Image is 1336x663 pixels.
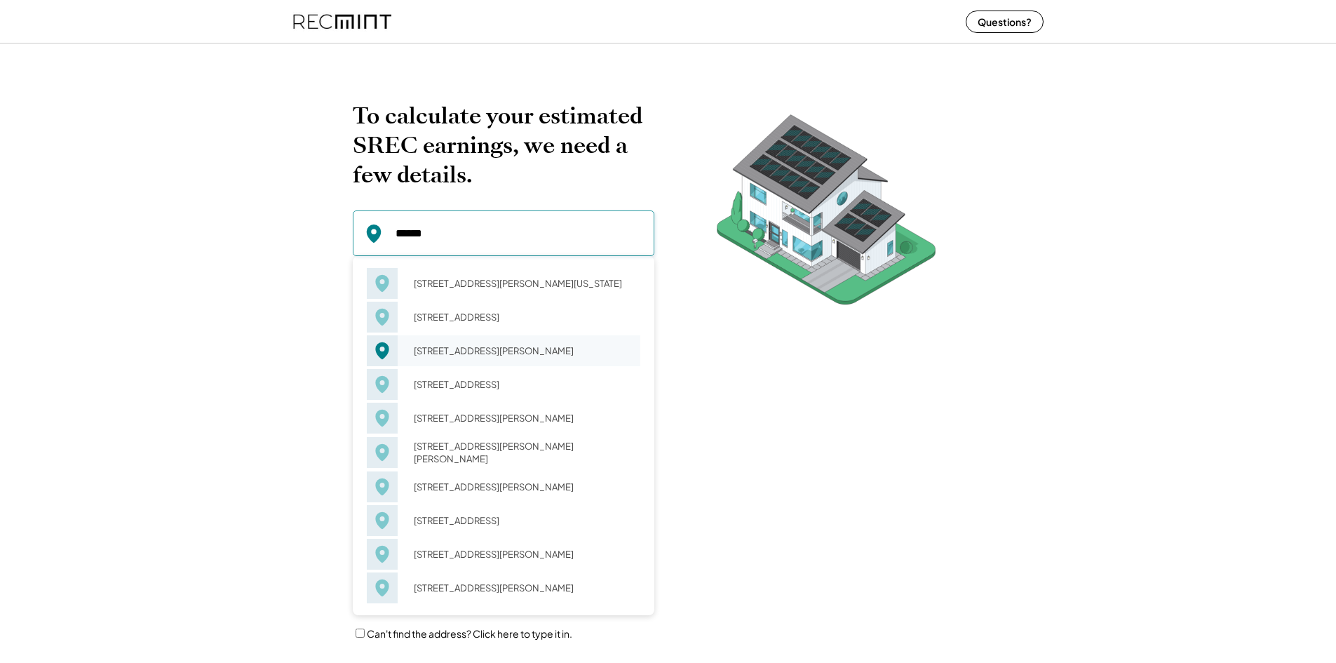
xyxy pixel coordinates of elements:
label: Can't find the address? Click here to type it in. [367,627,572,640]
div: [STREET_ADDRESS][PERSON_NAME][PERSON_NAME] [405,436,640,469]
img: RecMintArtboard%207.png [689,101,963,326]
div: [STREET_ADDRESS][PERSON_NAME] [405,341,640,361]
div: [STREET_ADDRESS] [405,307,640,327]
button: Questions? [966,11,1044,33]
img: recmint-logotype%403x%20%281%29.jpeg [293,3,391,40]
div: [STREET_ADDRESS][PERSON_NAME] [405,408,640,428]
div: [STREET_ADDRESS] [405,511,640,530]
div: [STREET_ADDRESS][PERSON_NAME] [405,578,640,598]
div: [STREET_ADDRESS][PERSON_NAME] [405,477,640,497]
div: [STREET_ADDRESS][PERSON_NAME] [405,544,640,564]
div: [STREET_ADDRESS] [405,375,640,394]
div: [STREET_ADDRESS][PERSON_NAME][US_STATE] [405,274,640,293]
h2: To calculate your estimated SREC earnings, we need a few details. [353,101,654,189]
